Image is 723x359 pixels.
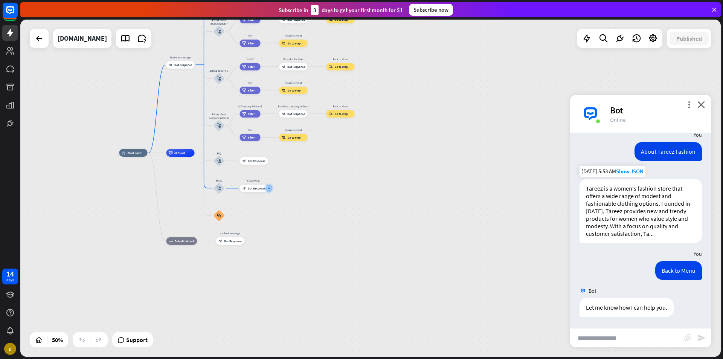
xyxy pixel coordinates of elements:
i: block_user_input [217,159,221,163]
div: Subscribe now [409,4,453,16]
span: Go to step [335,18,348,21]
i: send [697,333,706,342]
span: Bot [589,287,596,294]
div: 14 [6,270,14,277]
i: block_fallback [169,239,173,243]
i: block_bot_response [282,112,285,116]
div: days [6,277,14,283]
div: Asking about company address [208,112,230,120]
span: Show JSON [616,168,644,175]
div: Provides SM links [276,57,310,61]
i: block_bot_response [242,159,246,163]
i: home_2 [122,151,126,155]
span: Go to step [288,136,301,139]
i: block_bot_response [242,186,246,190]
i: more_vert [685,101,692,108]
i: filter [242,18,246,21]
i: block_user_input [217,29,221,34]
i: block_user_input [217,123,221,128]
div: Else [237,34,263,38]
div: About Tareez Fashion [635,142,702,161]
span: Go to step [335,112,348,116]
div: [DATE] 5:53 AM [580,166,645,177]
i: filter [242,89,246,92]
i: block_goto [329,18,333,21]
span: Filter [248,41,255,45]
div: Provides email [276,34,310,38]
i: block_goto [282,89,286,92]
div: Subscribe in days to get your first month for $1 [279,5,403,15]
div: tareezfashion.com [58,29,107,48]
i: block_bot_response [169,63,172,67]
div: Online [610,116,702,123]
i: block_goto [329,65,333,69]
div: 3 [311,5,319,15]
span: Bot Response [224,239,242,243]
span: Bot Response [287,112,305,116]
span: Filter [248,136,255,139]
div: 50% [50,334,65,346]
a: 14 days [2,269,18,284]
i: filter [242,136,246,139]
div: Let me know how I can help you. [580,298,674,317]
span: Go to step [335,65,348,69]
div: Provides email [276,128,310,132]
div: Asking about SM [208,69,230,73]
i: block_bot_response [218,239,222,243]
i: block_bot_response [282,65,285,69]
span: Default fallback [175,239,195,243]
div: Back to Menu [655,261,702,280]
i: block_goto [282,136,286,139]
span: Bot Response [248,159,265,163]
span: Start point [128,151,142,155]
span: Go to step [288,89,301,92]
div: Fallback message [213,232,247,235]
i: block_goto [282,41,286,45]
button: Open LiveChat chat widget [6,3,29,26]
button: Published [670,32,709,45]
span: Support [126,334,148,346]
span: Go to step [288,41,301,45]
i: filter [242,112,246,116]
div: is Company Address? [237,104,263,108]
span: Bot Response [287,18,305,21]
div: Back to Menu [323,104,357,108]
div: Else [237,81,263,85]
div: Welcome message [163,55,197,59]
div: Else [237,128,263,132]
div: Asking about phone number [208,18,230,26]
i: block_goto [329,112,333,116]
span: Filter [248,65,255,69]
i: block_faq [217,214,221,218]
i: filter [242,41,246,45]
div: D [4,343,16,355]
div: is SM? [237,57,263,61]
div: Menu [208,179,230,183]
span: Filter [248,18,255,21]
span: Bot Response [248,186,265,190]
div: Back to Menu [323,57,357,61]
div: Tareez is a women's fashion store that offers a wide range of modest and fashionable clothing opt... [580,179,702,243]
div: Provides email [276,81,310,85]
span: You [694,131,702,138]
div: FAQ [208,151,230,155]
i: block_user_input [217,76,221,81]
i: close [697,101,705,108]
span: Bot Response [287,65,305,69]
i: block_attachment [684,334,692,341]
div: Show Menu [237,179,271,183]
span: You [694,251,702,257]
div: Bot [610,104,702,116]
i: block_bot_response [282,18,285,21]
span: Filter [248,89,255,92]
div: Provides company address [276,104,310,108]
span: AI Assist [174,151,185,155]
i: filter [242,65,246,69]
span: Filter [248,112,255,116]
span: Bot Response [174,63,192,67]
i: block_user_input [217,186,221,191]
